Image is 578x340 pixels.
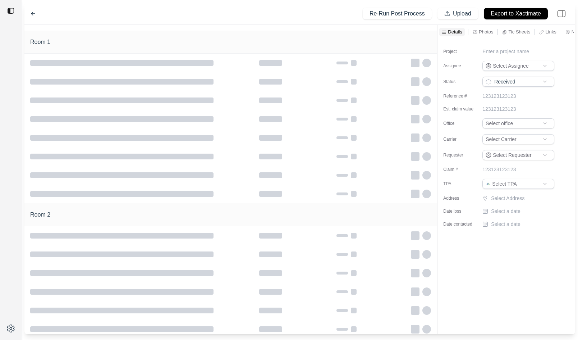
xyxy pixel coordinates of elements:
button: Re-Run Post Process [363,8,432,19]
label: TPA [443,181,479,187]
p: 123123123123 [482,166,516,173]
label: Claim # [443,167,479,172]
p: 123123123123 [482,92,516,100]
label: Address [443,195,479,201]
p: Links [545,29,556,35]
p: Select a date [491,208,520,215]
label: Project [443,49,479,54]
label: Date loss [443,208,479,214]
h1: Room 1 [30,38,50,46]
p: Details [448,29,462,35]
h1: Room 2 [30,210,50,219]
p: Tic Sheets [508,29,530,35]
p: Re-Run Post Process [370,10,425,18]
p: Upload [453,10,471,18]
label: Status [443,79,479,85]
label: Carrier [443,136,479,142]
img: toggle sidebar [7,7,14,14]
label: Date contacted [443,221,479,227]
p: Export to Xactimate [491,10,541,18]
p: 123123123123 [482,105,516,113]
p: Select a date [491,221,520,228]
p: Select Address [491,195,556,202]
label: Office [443,121,479,126]
img: right-panel.svg [554,6,569,22]
p: Photos [479,29,493,35]
label: Assignee [443,63,479,69]
p: Enter a project name [482,48,529,55]
button: Export to Xactimate [484,8,548,19]
button: Upload [437,8,478,19]
label: Requester [443,152,479,158]
label: Reference # [443,93,479,99]
label: Est. claim value [443,106,479,112]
